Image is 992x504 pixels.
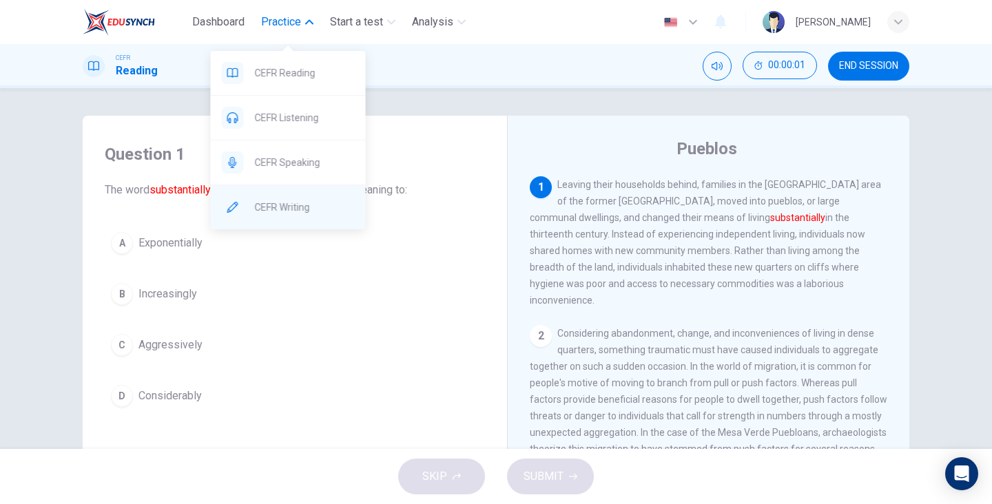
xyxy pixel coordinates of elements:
span: Practice [261,14,301,30]
span: CEFR [116,53,130,63]
div: B [111,283,133,305]
span: Considerably [138,388,202,404]
div: D [111,385,133,407]
span: END SESSION [839,61,898,72]
button: Practice [256,10,319,34]
span: Analysis [412,14,453,30]
button: BIncreasingly [105,277,485,311]
button: CAggressively [105,328,485,362]
span: Increasingly [138,286,197,302]
span: Dashboard [192,14,245,30]
button: DConsiderably [105,379,485,413]
img: EduSynch logo [83,8,155,36]
div: CEFR Writing [211,185,366,229]
div: C [111,334,133,356]
h1: Reading [116,63,158,79]
span: Considering abandonment, change, and inconveniences of living in dense quarters, something trauma... [530,328,887,454]
div: [PERSON_NAME] [796,14,871,30]
span: CEFR Speaking [255,154,355,171]
div: CEFR Speaking [211,140,366,185]
font: substantially [770,212,825,223]
a: EduSynch logo [83,8,187,36]
div: CEFR Reading [211,51,366,95]
h4: Pueblos [676,138,737,160]
span: CEFR Listening [255,109,355,126]
span: Start a test [330,14,383,30]
div: 1 [530,176,552,198]
div: Open Intercom Messenger [945,457,978,490]
div: Hide [743,52,817,81]
span: The word in the paragraph is closest in meaning to: [105,182,485,198]
span: CEFR Reading [255,65,355,81]
button: END SESSION [828,52,909,81]
button: AExponentially [105,226,485,260]
div: 2 [530,325,552,347]
div: A [111,232,133,254]
font: substantially [149,183,211,196]
span: CEFR Writing [255,199,355,216]
img: Profile picture [763,11,785,33]
span: Exponentially [138,235,203,251]
span: 00:00:01 [768,60,805,71]
h4: Question 1 [105,143,485,165]
button: Dashboard [187,10,250,34]
span: Leaving their households behind, families in the [GEOGRAPHIC_DATA] area of the former [GEOGRAPHIC... [530,179,881,306]
span: Aggressively [138,337,203,353]
div: Mute [703,52,732,81]
div: CEFR Listening [211,96,366,140]
button: Start a test [324,10,401,34]
img: en [662,17,679,28]
button: 00:00:01 [743,52,817,79]
button: Analysis [406,10,471,34]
